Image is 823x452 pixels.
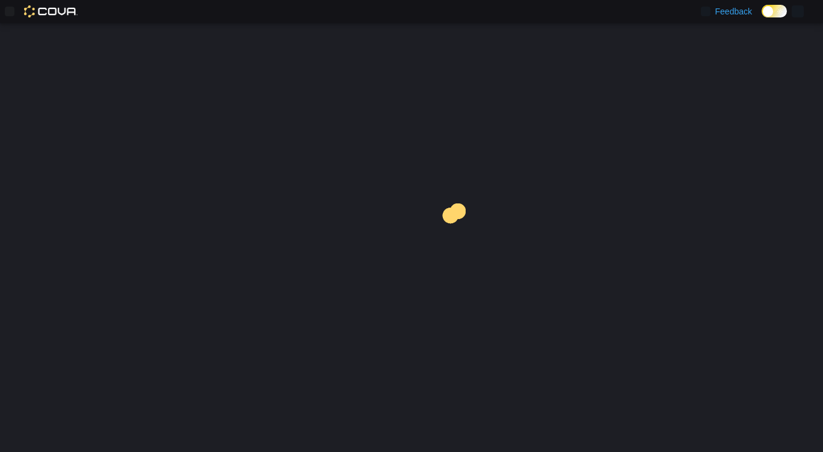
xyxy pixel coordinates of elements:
input: Dark Mode [762,5,787,17]
img: cova-loader [411,194,502,285]
span: Dark Mode [762,17,762,18]
img: Cova [24,5,78,17]
span: Feedback [715,5,752,17]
